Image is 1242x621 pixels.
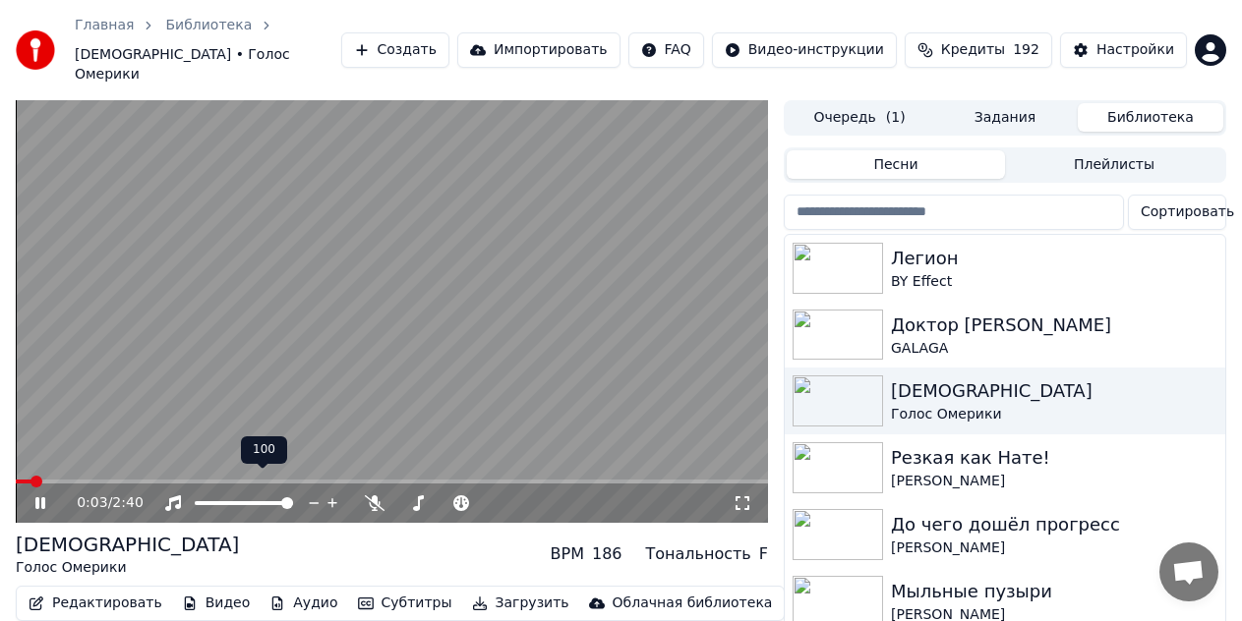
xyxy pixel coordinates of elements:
[891,511,1217,538] div: До чего дошёл прогресс
[891,405,1217,424] div: Голос Омерики
[16,531,239,558] div: [DEMOGRAPHIC_DATA]
[646,542,751,566] div: Тональность
[16,30,55,70] img: youka
[941,40,1005,60] span: Кредиты
[932,103,1078,132] button: Задания
[1141,202,1234,222] span: Сортировать
[886,108,906,128] span: ( 1 )
[1005,150,1223,179] button: Плейлисты
[1159,542,1218,601] div: Открытый чат
[787,150,1005,179] button: Песни
[464,590,577,617] button: Загрузить
[891,272,1217,292] div: BY Effect
[891,311,1217,339] div: Доктор [PERSON_NAME]
[241,436,287,464] div: 100
[551,542,584,566] div: BPM
[759,542,768,566] div: F
[1078,103,1223,132] button: Библиотека
[77,493,124,513] div: /
[891,339,1217,359] div: GALAGA
[16,558,239,578] div: Голос Омерики
[457,32,621,68] button: Импортировать
[891,472,1217,491] div: [PERSON_NAME]
[1060,32,1187,68] button: Настройки
[350,590,460,617] button: Субтитры
[75,16,341,85] nav: breadcrumb
[165,16,252,35] a: Библиотека
[905,32,1052,68] button: Кредиты192
[112,493,143,513] span: 2:40
[1013,40,1039,60] span: 192
[628,32,704,68] button: FAQ
[77,493,107,513] span: 0:03
[341,32,449,68] button: Создать
[262,590,345,617] button: Аудио
[712,32,897,68] button: Видео-инструкции
[613,593,773,613] div: Облачная библиотека
[891,444,1217,472] div: Резкая как Нате!
[1096,40,1174,60] div: Настройки
[787,103,932,132] button: Очередь
[174,590,259,617] button: Видео
[592,542,622,566] div: 186
[891,245,1217,272] div: Легион
[21,590,170,617] button: Редактировать
[891,538,1217,558] div: [PERSON_NAME]
[75,45,341,85] span: [DEMOGRAPHIC_DATA] • Голос Омерики
[891,377,1217,405] div: [DEMOGRAPHIC_DATA]
[891,578,1217,605] div: Мыльные пузыри
[75,16,134,35] a: Главная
